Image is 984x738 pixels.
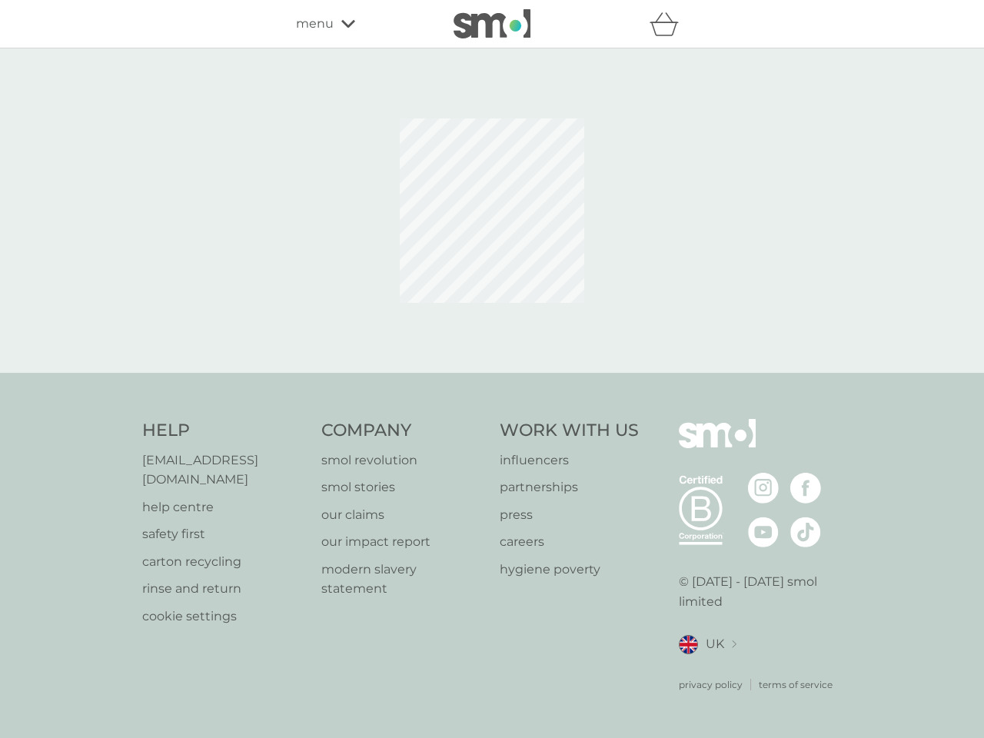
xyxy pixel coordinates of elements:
h4: Company [321,419,485,443]
img: visit the smol Facebook page [790,473,821,504]
span: menu [296,14,334,34]
a: partnerships [500,477,639,497]
a: our impact report [321,532,485,552]
a: help centre [142,497,306,517]
img: smol [454,9,530,38]
a: smol revolution [321,450,485,470]
a: smol stories [321,477,485,497]
a: hygiene poverty [500,560,639,580]
a: press [500,505,639,525]
a: safety first [142,524,306,544]
a: cookie settings [142,607,306,627]
img: select a new location [732,640,736,649]
div: basket [650,8,688,39]
img: visit the smol Tiktok page [790,517,821,547]
img: visit the smol Instagram page [748,473,779,504]
a: rinse and return [142,579,306,599]
p: © [DATE] - [DATE] smol limited [679,572,843,611]
h4: Work With Us [500,419,639,443]
a: terms of service [759,677,833,692]
span: UK [706,634,724,654]
a: careers [500,532,639,552]
h4: Help [142,419,306,443]
a: modern slavery statement [321,560,485,599]
a: privacy policy [679,677,743,692]
img: UK flag [679,635,698,654]
img: smol [679,419,756,471]
a: influencers [500,450,639,470]
a: [EMAIL_ADDRESS][DOMAIN_NAME] [142,450,306,490]
a: our claims [321,505,485,525]
img: visit the smol Youtube page [748,517,779,547]
a: carton recycling [142,552,306,572]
